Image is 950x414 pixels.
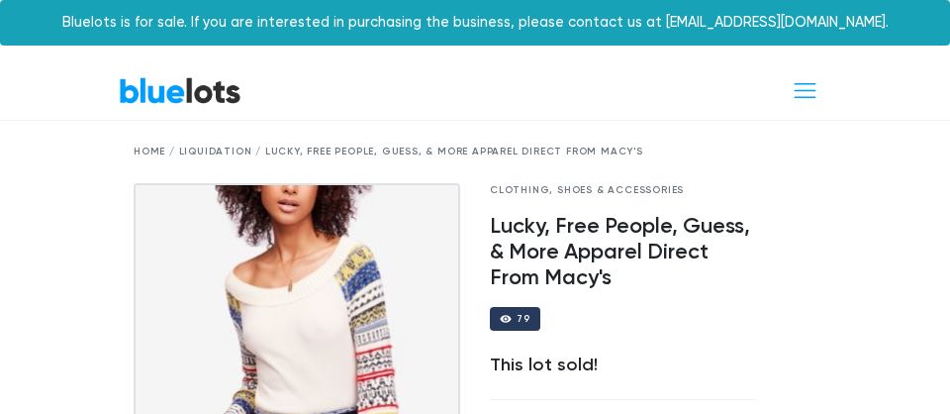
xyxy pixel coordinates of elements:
div: Home / Liquidation / Lucky, Free People, Guess, & More Apparel Direct From Macy's [134,145,816,159]
div: Clothing, Shoes & Accessories [490,183,757,198]
h4: Lucky, Free People, Guess, & More Apparel Direct From Macy's [490,214,757,291]
div: This lot sold! [490,355,757,376]
div: 79 [517,314,530,324]
a: BlueLots [119,76,241,105]
button: Toggle navigation [779,72,831,109]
